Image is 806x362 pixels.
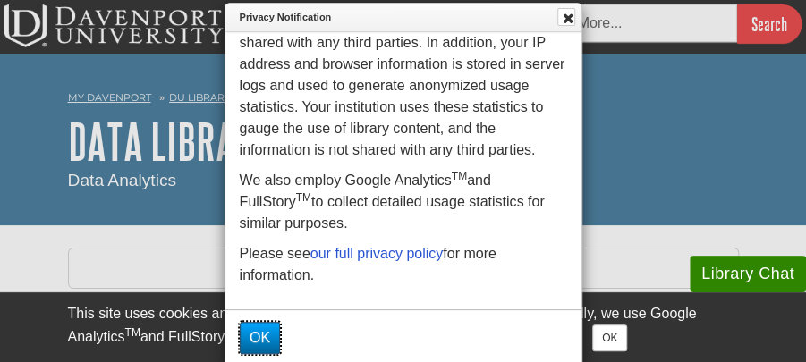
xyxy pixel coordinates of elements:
[240,243,567,286] p: Please see for more information.
[125,326,140,339] sup: TM
[68,303,739,351] div: This site uses cookies and records your IP address for usage statistics. Additionally, we use Goo...
[296,191,311,204] sup: TM
[310,246,444,261] a: our full privacy policy
[240,322,280,354] button: OK
[452,170,467,182] sup: TM
[592,324,627,351] button: Close
[690,256,806,292] button: Library Chat
[240,10,534,25] span: Privacy Notification
[240,170,567,234] p: We also employ Google Analytics and FullStory to collect detailed usage statistics for similar pu...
